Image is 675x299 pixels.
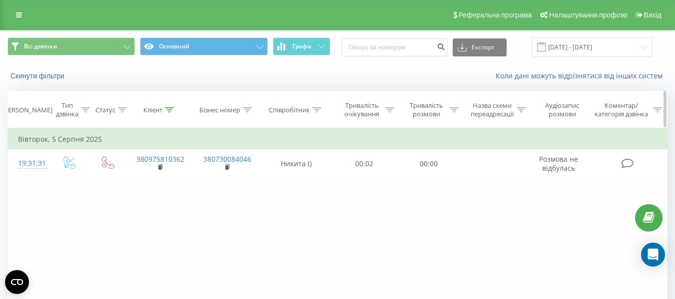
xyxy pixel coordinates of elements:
[56,101,78,118] div: Тип дзвінка
[140,37,267,55] button: Основний
[2,106,52,114] div: [PERSON_NAME]
[292,43,312,50] span: Графік
[496,71,668,80] a: Коли дані можуть відрізнятися вiд інших систем
[332,149,397,178] td: 00:02
[453,38,507,56] button: Експорт
[592,101,651,118] div: Коментар/категорія дзвінка
[24,42,57,50] span: Всі дзвінки
[459,11,532,19] span: Реферальна програма
[7,71,69,80] button: Скинути фільтри
[199,106,240,114] div: Бізнес номер
[549,11,627,19] span: Налаштування профілю
[260,149,332,178] td: Никита ()
[7,37,135,55] button: Всі дзвінки
[470,101,514,118] div: Назва схеми переадресації
[537,101,588,118] div: Аудіозапис розмови
[644,11,662,19] span: Вихід
[406,101,447,118] div: Тривалість розмови
[269,106,310,114] div: Співробітник
[641,243,665,267] div: Open Intercom Messenger
[273,37,330,55] button: Графік
[18,154,39,173] div: 19:31:31
[143,106,162,114] div: Клієнт
[341,101,383,118] div: Тривалість очікування
[136,154,184,164] a: 380975810362
[5,270,29,294] button: Open CMP widget
[203,154,251,164] a: 380730084046
[95,106,115,114] div: Статус
[8,129,668,149] td: Вівторок, 5 Серпня 2025
[397,149,461,178] td: 00:00
[342,38,448,56] input: Пошук за номером
[539,154,578,173] span: Розмова не відбулась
